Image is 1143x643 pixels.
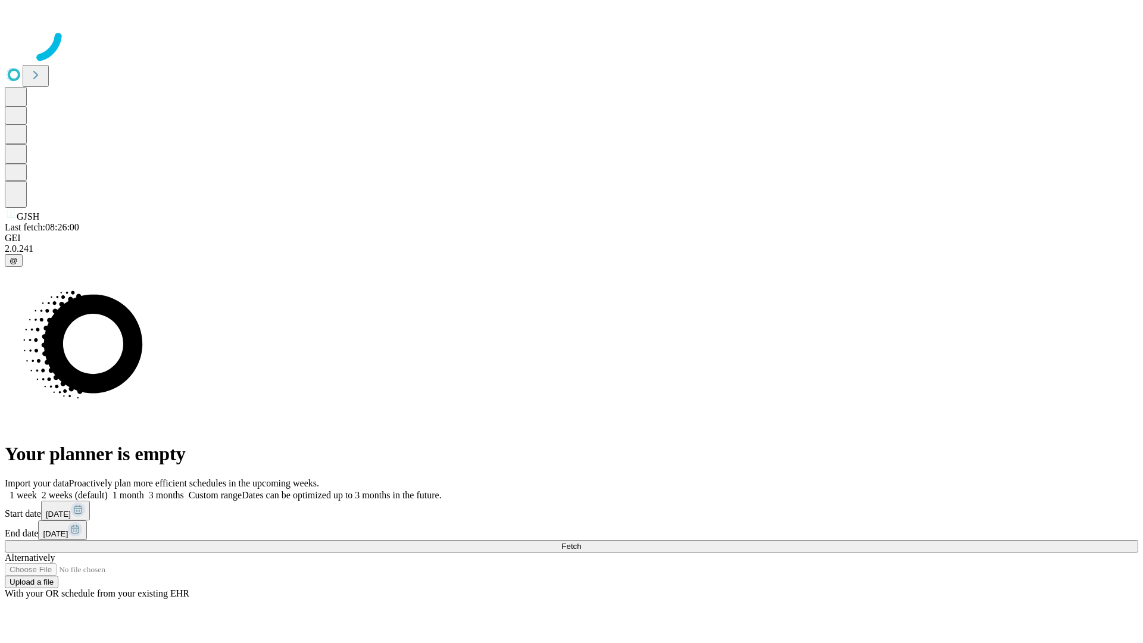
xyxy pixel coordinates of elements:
[5,233,1138,244] div: GEI
[42,490,108,500] span: 2 weeks (default)
[5,222,79,232] span: Last fetch: 08:26:00
[189,490,242,500] span: Custom range
[38,520,87,540] button: [DATE]
[5,540,1138,553] button: Fetch
[242,490,441,500] span: Dates can be optimized up to 3 months in the future.
[5,501,1138,520] div: Start date
[41,501,90,520] button: [DATE]
[5,576,58,588] button: Upload a file
[5,520,1138,540] div: End date
[69,478,319,488] span: Proactively plan more efficient schedules in the upcoming weeks.
[5,443,1138,465] h1: Your planner is empty
[46,510,71,519] span: [DATE]
[5,244,1138,254] div: 2.0.241
[5,478,69,488] span: Import your data
[561,542,581,551] span: Fetch
[149,490,184,500] span: 3 months
[5,553,55,563] span: Alternatively
[43,529,68,538] span: [DATE]
[5,254,23,267] button: @
[17,211,39,221] span: GJSH
[10,490,37,500] span: 1 week
[5,588,189,598] span: With your OR schedule from your existing EHR
[10,256,18,265] span: @
[113,490,144,500] span: 1 month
